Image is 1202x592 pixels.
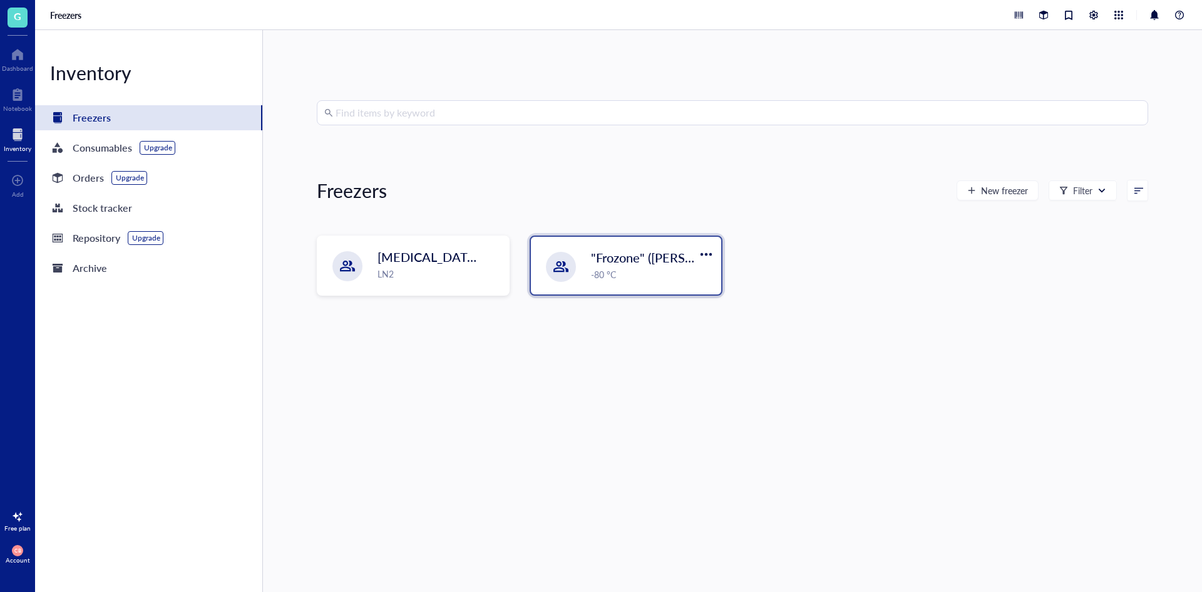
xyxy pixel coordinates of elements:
div: Account [6,556,30,564]
a: Freezers [35,105,262,130]
a: ConsumablesUpgrade [35,135,262,160]
button: New freezer [957,180,1039,200]
div: Repository [73,229,120,247]
div: Upgrade [116,173,144,183]
a: Freezers [50,9,84,21]
span: G [14,8,21,24]
a: OrdersUpgrade [35,165,262,190]
a: Stock tracker [35,195,262,221]
span: "Frozone" ([PERSON_NAME]/[PERSON_NAME]) [591,249,860,266]
div: LN2 [378,267,501,281]
a: Archive [35,256,262,281]
div: Add [12,190,24,198]
span: CB [14,548,21,553]
a: Inventory [4,125,31,152]
span: New freezer [981,185,1028,195]
div: Consumables [73,139,132,157]
div: Freezers [317,178,387,203]
div: Free plan [4,524,31,532]
div: Inventory [35,60,262,85]
div: Freezers [73,109,111,127]
div: Inventory [4,145,31,152]
div: -80 °C [591,267,714,281]
div: Stock tracker [73,199,132,217]
div: Upgrade [132,233,160,243]
div: Filter [1073,184,1092,197]
div: Orders [73,169,104,187]
a: Dashboard [2,44,33,72]
div: Notebook [3,105,32,112]
div: Upgrade [144,143,172,153]
span: [MEDICAL_DATA] Storage ([PERSON_NAME]/[PERSON_NAME]) [378,248,740,266]
div: Dashboard [2,65,33,72]
div: Archive [73,259,107,277]
a: Notebook [3,85,32,112]
a: RepositoryUpgrade [35,226,262,251]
